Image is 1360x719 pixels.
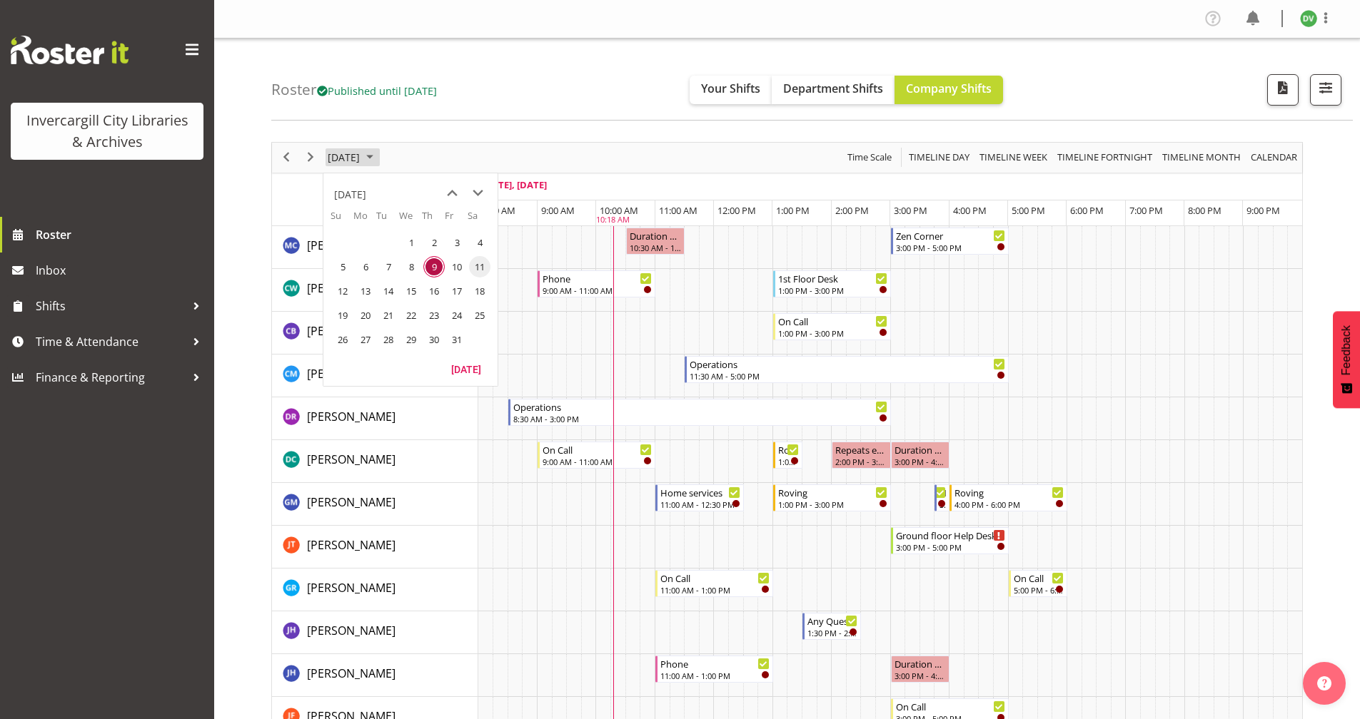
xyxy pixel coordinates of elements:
span: Saturday, October 11, 2025 [469,256,490,277]
button: Filter Shifts [1310,74,1341,106]
div: Phone [660,656,770,670]
div: 5:00 PM - 6:00 PM [1014,584,1064,596]
div: October 9, 2025 [323,143,382,173]
button: Company Shifts [895,76,1003,104]
div: Zen Corner [896,228,1005,243]
th: Su [331,209,353,230]
span: Sunday, October 12, 2025 [332,280,353,302]
a: [PERSON_NAME] [307,665,396,682]
button: Department Shifts [772,76,895,104]
span: 9:00 PM [1246,204,1280,217]
div: 3:00 PM - 5:00 PM [896,541,1005,553]
span: [PERSON_NAME] [307,494,396,510]
td: Grace Roscoe-Squires resource [272,568,478,611]
div: New book tagging [940,485,946,499]
span: Inbox [36,260,207,281]
span: Feedback [1340,325,1353,375]
div: 1:00 PM - 1:30 PM [778,456,799,467]
div: Gabriel McKay Smith"s event - Roving Begin From Thursday, October 9, 2025 at 1:00:00 PM GMT+13:00... [773,484,891,511]
th: Fr [445,209,468,230]
div: Gabriel McKay Smith"s event - Home services Begin From Thursday, October 9, 2025 at 11:00:00 AM G... [655,484,744,511]
img: Rosterit website logo [11,36,129,64]
button: next month [465,180,490,206]
span: Saturday, October 18, 2025 [469,280,490,302]
span: Tuesday, October 14, 2025 [378,280,399,302]
td: Debra Robinson resource [272,397,478,440]
span: [PERSON_NAME] [307,280,396,296]
button: Previous [277,148,296,166]
span: Wednesday, October 1, 2025 [401,232,422,253]
span: Timeline Month [1161,148,1242,166]
button: Feedback - Show survey [1333,311,1360,408]
span: 1:00 PM [776,204,810,217]
th: We [399,209,422,230]
th: Mo [353,209,376,230]
div: 4:00 PM - 6:00 PM [954,499,1064,510]
div: Duration 1 hours - [PERSON_NAME] [630,228,681,243]
span: Tuesday, October 21, 2025 [378,305,399,326]
span: Friday, October 3, 2025 [446,232,468,253]
button: Next [301,148,321,166]
span: Published until [DATE] [317,83,437,98]
div: Cindy Mulrooney"s event - Operations Begin From Thursday, October 9, 2025 at 11:30:00 AM GMT+13:0... [685,356,1008,383]
div: Home services [660,485,740,499]
span: [PERSON_NAME] [307,323,396,339]
a: [PERSON_NAME] [307,322,396,340]
div: 9:00 AM - 11:00 AM [543,456,652,467]
div: Roving [954,485,1064,499]
div: 1:00 PM - 3:00 PM [778,285,887,296]
td: Catherine Wilson resource [272,269,478,312]
span: [PERSON_NAME] [307,452,396,467]
th: Tu [376,209,399,230]
div: Catherine Wilson"s event - Phone Begin From Thursday, October 9, 2025 at 9:00:00 AM GMT+13:00 End... [538,270,655,297]
div: Grace Roscoe-Squires"s event - On Call Begin From Thursday, October 9, 2025 at 5:00:00 PM GMT+13:... [1009,570,1067,597]
h4: Roster [271,81,437,98]
td: Aurora Catu resource [272,226,478,269]
span: Friday, October 24, 2025 [446,305,468,326]
div: Donald Cunningham"s event - On Call Begin From Thursday, October 9, 2025 at 9:00:00 AM GMT+13:00 ... [538,442,655,469]
span: Thursday, October 2, 2025 [423,232,445,253]
td: Thursday, October 9, 2025 [422,255,445,279]
div: Invercargill City Libraries & Archives [25,110,189,153]
div: 3:45 PM - 4:00 PM [940,499,946,510]
span: Company Shifts [906,81,992,96]
div: 1st Floor Desk [778,271,887,285]
a: [PERSON_NAME] [307,365,396,382]
button: Your Shifts [690,76,772,104]
div: Glen Tomlinson"s event - Ground floor Help Desk Begin From Thursday, October 9, 2025 at 3:00:00 P... [891,527,1009,554]
span: Friday, October 10, 2025 [446,256,468,277]
div: 1:00 PM - 3:00 PM [778,327,887,339]
div: On Call [896,699,1005,713]
a: [PERSON_NAME] [307,579,396,596]
span: Thursday, October 30, 2025 [423,329,445,350]
span: calendar [1249,148,1299,166]
span: Wednesday, October 8, 2025 [401,256,422,277]
div: On Call [660,571,770,585]
span: [PERSON_NAME] [307,580,396,596]
span: Time & Attendance [36,331,186,352]
span: [PERSON_NAME] [307,409,396,424]
td: Glen Tomlinson resource [272,526,478,568]
div: Aurora Catu"s event - Duration 1 hours - Aurora Catu Begin From Thursday, October 9, 2025 at 10:3... [626,228,685,255]
span: Roster [36,224,207,245]
span: Timeline Day [907,148,971,166]
button: Time Scale [845,148,895,166]
span: Timeline Fortnight [1056,148,1154,166]
div: Operations [513,399,887,414]
th: Th [422,209,445,230]
div: 2:00 PM - 3:00 PM [835,456,887,467]
span: 10:00 AM [600,204,638,217]
span: Wednesday, October 29, 2025 [401,329,422,350]
span: 11:00 AM [659,204,697,217]
div: 10:18 AM [596,214,630,226]
span: 5:00 PM [1012,204,1045,217]
span: Wednesday, October 22, 2025 [401,305,422,326]
div: Donald Cunningham"s event - Roving Begin From Thursday, October 9, 2025 at 1:00:00 PM GMT+13:00 E... [773,442,802,469]
span: [PERSON_NAME] [307,666,396,681]
td: Cindy Mulrooney resource [272,355,478,397]
div: Duration 1 hours - [PERSON_NAME] [895,442,946,457]
button: Today [442,359,490,379]
div: Jill Harpur"s event - Any Questions Begin From Thursday, October 9, 2025 at 1:30:00 PM GMT+13:00 ... [802,613,861,640]
span: Thursday, October 23, 2025 [423,305,445,326]
div: Donald Cunningham"s event - Duration 1 hours - Donald Cunningham Begin From Thursday, October 9, ... [891,442,950,469]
